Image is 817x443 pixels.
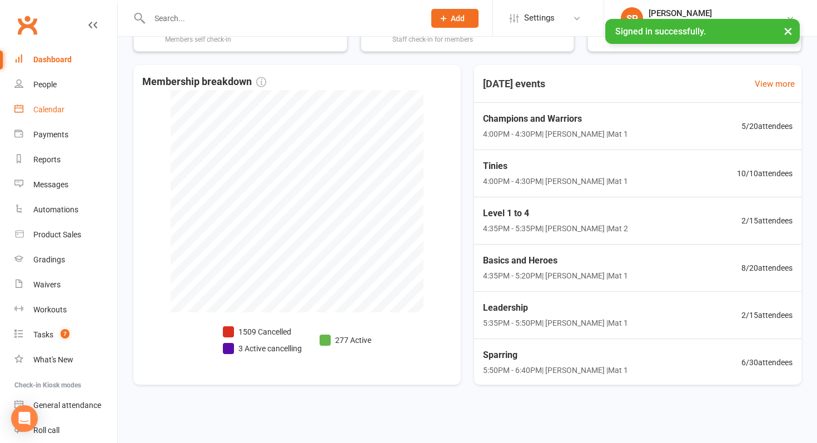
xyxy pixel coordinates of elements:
[142,74,266,90] span: Membership breakdown
[33,355,73,364] div: What's New
[483,222,628,235] span: 4:35PM - 5:35PM | [PERSON_NAME] | Mat 2
[33,280,61,289] div: Waivers
[14,393,117,418] a: General attendance kiosk mode
[483,206,628,221] span: Level 1 to 4
[13,11,41,39] a: Clubworx
[615,26,706,37] span: Signed in successfully.
[483,175,628,187] span: 4:00PM - 4:30PM | [PERSON_NAME] | Mat 1
[33,426,59,435] div: Roll call
[14,222,117,247] a: Product Sales
[11,405,38,432] div: Open Intercom Messenger
[14,347,117,372] a: What's New
[223,342,302,355] li: 3 Active cancelling
[483,348,628,362] span: Sparring
[524,6,555,31] span: Settings
[483,364,628,376] span: 5:50PM - 6:40PM | [PERSON_NAME] | Mat 1
[755,77,795,91] a: View more
[741,215,793,227] span: 2 / 15 attendees
[737,167,793,180] span: 10 / 10 attendees
[33,130,68,139] div: Payments
[223,326,302,338] li: 1509 Cancelled
[14,322,117,347] a: Tasks 7
[33,330,53,339] div: Tasks
[33,55,72,64] div: Dashboard
[741,120,793,132] span: 5 / 20 attendees
[61,329,69,339] span: 7
[14,172,117,197] a: Messages
[483,159,628,173] span: Tinies
[33,401,101,410] div: General attendance
[320,334,371,346] li: 277 Active
[146,11,417,26] input: Search...
[649,18,786,28] div: Black Belt Martial Arts Kincumber South
[621,7,643,29] div: SP
[649,8,786,18] div: [PERSON_NAME]
[451,14,465,23] span: Add
[14,147,117,172] a: Reports
[33,155,61,164] div: Reports
[483,301,628,315] span: Leadership
[14,297,117,322] a: Workouts
[483,270,628,282] span: 4:35PM - 5:20PM | [PERSON_NAME] | Mat 1
[14,47,117,72] a: Dashboard
[483,128,628,140] span: 4:00PM - 4:30PM | [PERSON_NAME] | Mat 1
[33,230,81,239] div: Product Sales
[483,112,628,126] span: Champions and Warriors
[474,74,554,94] h3: [DATE] events
[741,262,793,274] span: 8 / 20 attendees
[14,247,117,272] a: Gradings
[483,253,628,268] span: Basics and Heroes
[741,356,793,369] span: 6 / 30 attendees
[14,418,117,443] a: Roll call
[33,80,57,89] div: People
[33,105,64,114] div: Calendar
[14,197,117,222] a: Automations
[14,72,117,97] a: People
[33,305,67,314] div: Workouts
[14,272,117,297] a: Waivers
[741,309,793,321] span: 2 / 15 attendees
[778,19,798,43] button: ×
[14,97,117,122] a: Calendar
[33,255,65,264] div: Gradings
[14,122,117,147] a: Payments
[33,205,78,214] div: Automations
[33,180,68,189] div: Messages
[483,317,628,329] span: 5:35PM - 5:50PM | [PERSON_NAME] | Mat 1
[431,9,479,28] button: Add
